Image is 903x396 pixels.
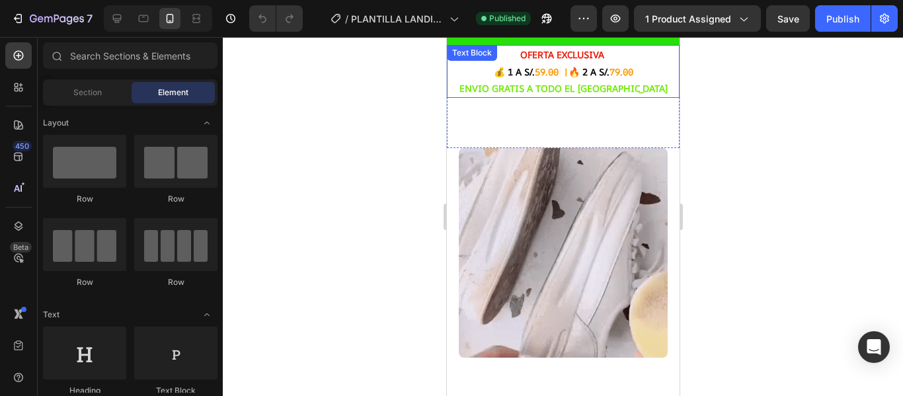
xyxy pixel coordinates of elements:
[43,193,126,205] div: Row
[447,37,680,396] iframe: Design area
[351,12,444,26] span: PLANTILLA LANDING
[196,304,217,325] span: Toggle open
[645,12,731,26] span: 1 product assigned
[134,276,217,288] div: Row
[249,5,303,32] div: Undo/Redo
[634,5,761,32] button: 1 product assigned
[43,309,59,321] span: Text
[158,87,188,99] span: Element
[13,141,32,151] div: 450
[777,13,799,24] span: Save
[87,11,93,26] p: 7
[10,242,32,253] div: Beta
[5,5,98,32] button: 7
[858,331,890,363] div: Open Intercom Messenger
[766,5,810,32] button: Save
[73,87,102,99] span: Section
[43,276,126,288] div: Row
[43,117,69,129] span: Layout
[826,12,859,26] div: Publish
[815,5,871,32] button: Publish
[489,13,526,24] span: Published
[134,193,217,205] div: Row
[43,42,217,69] input: Search Sections & Elements
[345,12,348,26] span: /
[196,112,217,134] span: Toggle open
